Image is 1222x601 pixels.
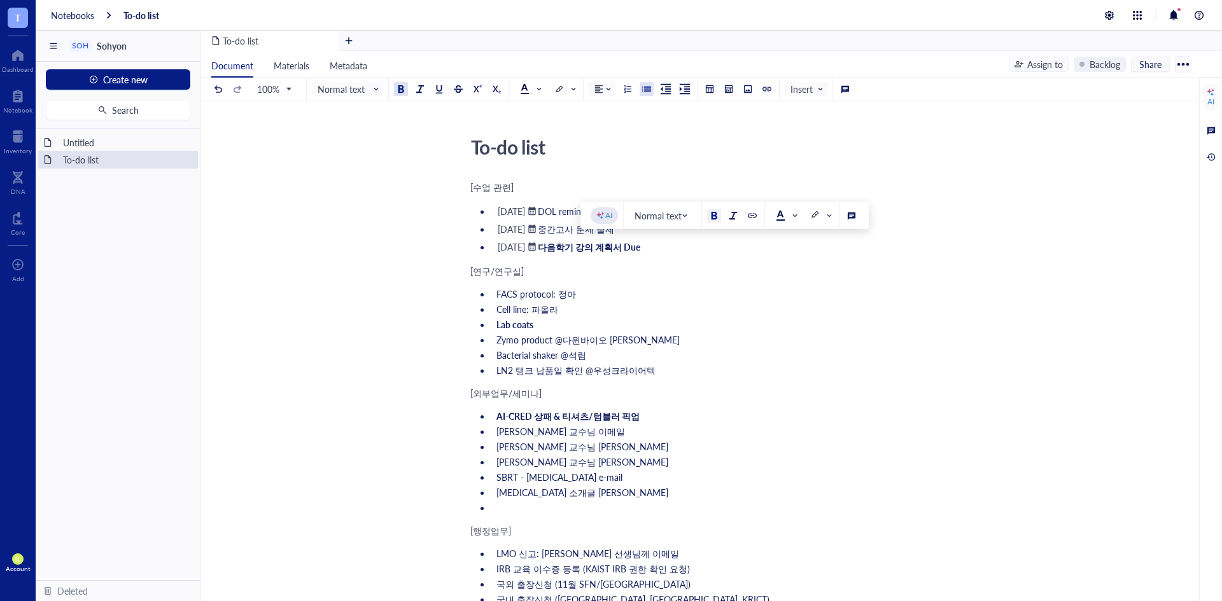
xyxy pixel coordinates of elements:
span: [PERSON_NAME] 교수님 이메일 [496,425,625,438]
a: Inventory [4,127,32,155]
span: [수업 관련] [470,181,514,193]
span: Zymo product @다윈바이오 [PERSON_NAME] [496,333,680,346]
span: Bacterial shaker @석림 [496,349,586,361]
span: Create new [103,74,148,85]
span: Document [211,59,253,72]
span: IRB 교육 이수증 등록 (KAIST IRB 권한 확인 요청) [496,562,690,575]
span: Metadata [330,59,367,72]
button: Create new [46,69,190,90]
button: Search [46,100,190,120]
span: FACS protocol: 정아 [496,287,576,300]
div: To-do list [465,131,918,163]
span: LN2 탱크 납품일 확인 @우성크라이어텍 [496,364,656,376]
span: 중간고사 문제 출제 [538,223,614,235]
span: Sohyon [97,39,127,52]
div: Dashboard [2,66,34,73]
div: [DATE] [498,223,525,235]
div: To-do list [57,151,193,169]
span: Materials [274,59,309,72]
span: 국외 출장신청 (11월 SFN/[GEOGRAPHIC_DATA]) [496,577,691,590]
span: DOL reminder e-mail: [PERSON_NAME] 교수님, [PERSON_NAME] 교수님 [538,205,828,218]
div: Notebook [3,106,32,114]
span: Search [112,105,139,115]
span: 100% [257,83,291,95]
div: DNA [11,188,25,195]
span: [PERSON_NAME] 교수님 [PERSON_NAME] [496,455,668,468]
div: [DATE] [498,241,525,252]
div: Add [12,275,24,282]
div: Account [6,565,31,572]
span: [외부업무/세미나] [470,387,542,399]
div: Assign to [1027,57,1063,71]
div: Backlog [1090,57,1120,71]
span: Lab coats [496,318,533,331]
a: Notebook [3,86,32,114]
div: AI [1207,97,1214,107]
div: Untitled [57,134,193,151]
span: [행정업무] [470,524,511,537]
span: [PERSON_NAME] 교수님 [PERSON_NAME] [496,440,668,453]
div: Core [11,228,25,236]
a: Dashboard [2,45,34,73]
div: Deleted [57,584,88,598]
span: LMO 신고: [PERSON_NAME] 선생님께 이메일 [496,547,679,560]
span: Insert [790,83,824,95]
span: SL [15,556,20,563]
div: AI [605,211,612,221]
span: Cell line: 파올라 [496,303,558,315]
a: To-do list [123,10,159,21]
span: [MEDICAL_DATA] 소개글 [PERSON_NAME] [496,486,668,499]
a: DNA [11,167,25,195]
span: [연구/연구실] [470,265,524,277]
button: Share [1131,57,1170,72]
div: [DATE] [498,205,525,217]
span: 다음학기 강의 계획서 Due [538,240,640,253]
span: Normal text [318,83,380,95]
span: Share [1139,59,1162,70]
a: Notebooks [51,10,94,21]
span: Normal text [635,210,693,221]
a: Core [11,208,25,236]
span: SBRT - [MEDICAL_DATA] e-mail [496,471,622,483]
div: SOH [72,41,88,50]
span: T [15,10,21,25]
span: AI-CRED 상패 & 티셔츠/텀블러 픽업 [496,410,640,422]
div: Inventory [4,147,32,155]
